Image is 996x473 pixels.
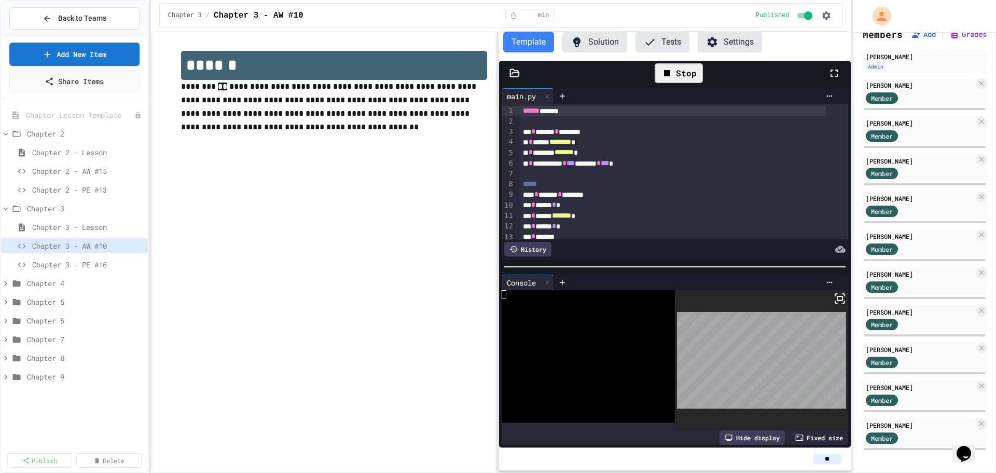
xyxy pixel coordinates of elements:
[502,148,515,158] div: 5
[866,421,974,430] div: [PERSON_NAME]
[27,296,144,307] span: Chapter 5
[502,106,515,116] div: 1
[866,383,974,392] div: [PERSON_NAME]
[9,43,140,66] a: Add New Item
[502,127,515,137] div: 3
[502,232,515,242] div: 13
[871,169,893,178] span: Member
[27,353,144,363] span: Chapter 8
[27,128,144,139] span: Chapter 2
[871,131,893,141] span: Member
[866,62,886,71] div: Admin
[866,80,974,90] div: [PERSON_NAME]
[871,207,893,216] span: Member
[76,453,141,468] a: Delete
[9,7,140,30] button: Back to Teams
[952,431,986,463] iframe: chat widget
[538,11,549,20] span: min
[27,203,144,214] span: Chapter 3
[168,11,202,20] span: Chapter 3
[32,222,144,233] span: Chapter 3 - Lesson
[502,190,515,200] div: 9
[871,282,893,292] span: Member
[502,221,515,232] div: 12
[504,242,551,256] div: History
[871,93,893,103] span: Member
[27,278,144,289] span: Chapter 4
[502,158,515,169] div: 6
[866,156,974,166] div: [PERSON_NAME]
[698,32,762,52] button: Settings
[871,434,893,443] span: Member
[206,11,210,20] span: /
[866,52,984,61] div: [PERSON_NAME]
[32,147,144,158] span: Chapter 2 - Lesson
[134,112,142,119] div: Unpublished
[502,91,541,102] div: main.py
[866,345,974,354] div: [PERSON_NAME]
[502,137,515,147] div: 4
[756,11,790,20] span: Published
[502,88,554,104] div: main.py
[871,396,893,405] span: Member
[866,269,974,279] div: [PERSON_NAME]
[911,29,936,39] button: Add
[635,32,689,52] button: Tests
[502,277,541,288] div: Console
[214,9,303,22] span: Chapter 3 - AW #10
[871,245,893,254] span: Member
[26,110,134,120] span: Chapter Lesson Template
[940,28,945,40] span: |
[790,430,848,445] div: Fixed size
[562,32,627,52] button: Solution
[502,169,515,179] div: 7
[866,194,974,203] div: [PERSON_NAME]
[9,70,140,92] a: Share Items
[866,307,974,317] div: [PERSON_NAME]
[949,29,987,39] button: Grades
[32,166,144,177] span: Chapter 2 - AW #15
[756,9,814,22] div: Content is published and visible to students
[32,184,144,195] span: Chapter 2 - PE #13
[502,179,515,190] div: 8
[32,259,144,270] span: Chapter 3 - PE #16
[503,32,554,52] button: Template
[502,116,515,127] div: 2
[502,211,515,221] div: 11
[32,240,144,251] span: Chapter 3 - AW #10
[27,334,144,345] span: Chapter 7
[27,315,144,326] span: Chapter 6
[7,453,72,468] a: Publish
[862,4,894,28] div: My Account
[863,27,903,42] h2: Members
[866,232,974,241] div: [PERSON_NAME]
[655,63,703,83] div: Stop
[866,118,974,128] div: [PERSON_NAME]
[502,200,515,211] div: 10
[502,275,554,290] div: Console
[58,13,106,24] span: Back to Teams
[720,430,785,445] div: Hide display
[871,320,893,329] span: Member
[871,358,893,367] span: Member
[27,371,144,382] span: Chapter 9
